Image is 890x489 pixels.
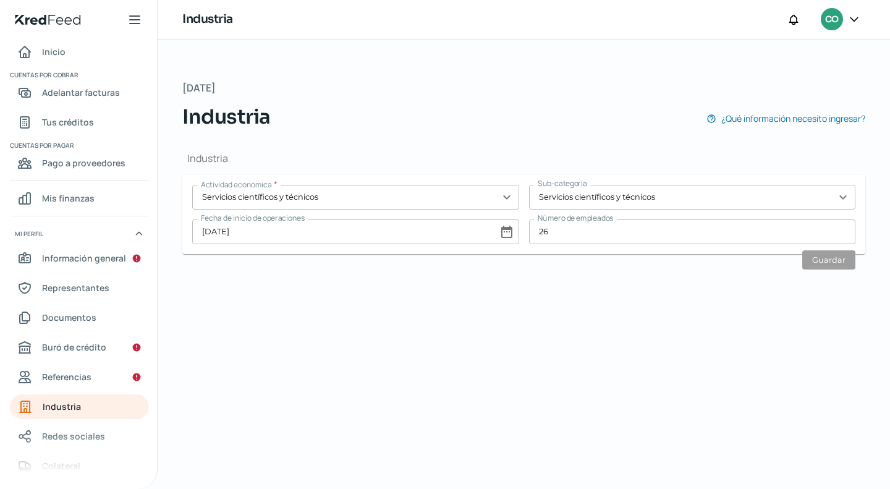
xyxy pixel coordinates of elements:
[10,110,149,135] a: Tus créditos
[201,213,305,223] span: Fecha de inicio de operaciones
[182,11,233,28] h1: Industria
[42,339,106,355] span: Buró de crédito
[10,140,147,151] span: Cuentas por pagar
[10,424,149,449] a: Redes sociales
[201,179,272,190] span: Actividad económica
[42,114,94,130] span: Tus créditos
[10,40,149,64] a: Inicio
[10,276,149,300] a: Representantes
[538,213,613,223] span: Número de empleados
[42,44,66,59] span: Inicio
[10,335,149,360] a: Buró de crédito
[15,228,43,239] span: Mi perfil
[182,102,271,132] span: Industria
[802,250,855,270] button: Guardar
[10,246,149,271] a: Información general
[42,369,91,385] span: Referencias
[42,155,125,171] span: Pago a proveedores
[10,305,149,330] a: Documentos
[43,399,81,414] span: Industria
[42,280,109,296] span: Representantes
[10,454,149,478] a: Colateral
[10,394,149,419] a: Industria
[42,85,120,100] span: Adelantar facturas
[42,458,80,474] span: Colateral
[721,111,865,126] span: ¿Qué información necesito ingresar?
[825,12,838,27] span: CO
[182,79,216,97] span: [DATE]
[42,310,96,325] span: Documentos
[182,151,865,165] h1: Industria
[10,186,149,211] a: Mis finanzas
[42,428,105,444] span: Redes sociales
[42,190,95,206] span: Mis finanzas
[10,80,149,105] a: Adelantar facturas
[10,365,149,389] a: Referencias
[42,250,126,266] span: Información general
[538,178,587,189] span: Sub-categoría
[10,69,147,80] span: Cuentas por cobrar
[10,151,149,176] a: Pago a proveedores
